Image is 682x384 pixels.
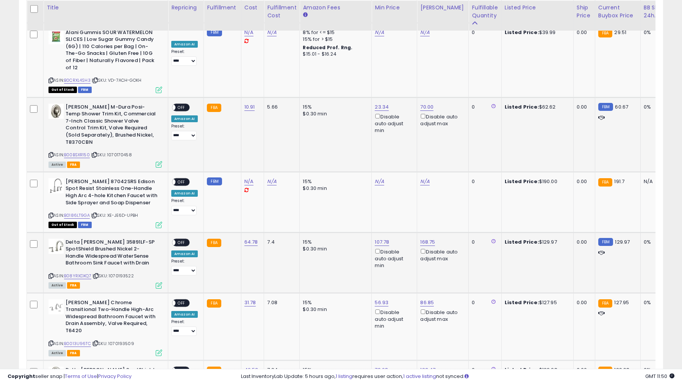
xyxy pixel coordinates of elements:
span: OFF [175,104,188,110]
div: 5.66 [267,104,294,110]
small: FBM [207,177,222,185]
b: [PERSON_NAME] 87042SRS Edison Spot Resist Stainless One-Handle High Arc 4-hole Kitchen Faucet wit... [66,178,158,208]
div: Amazon AI [171,190,198,197]
a: B08YRXDXQ7 [64,273,91,279]
span: FBM [78,87,92,93]
div: 0 [472,104,495,110]
div: 0.00 [577,178,589,185]
div: 0.00 [577,104,589,110]
div: $62.62 [505,104,568,110]
div: ASIN: [48,239,162,288]
b: Listed Price: [505,238,539,246]
span: 127.95 [614,299,629,306]
a: Privacy Policy [98,373,131,380]
b: [PERSON_NAME] Chrome Transitional Two-Handle High-Arc Widespread Bathroom Faucet with Drain Assem... [66,299,158,336]
div: Amazon AI [171,115,198,122]
div: Preset: [171,319,198,336]
span: All listings currently available for purchase on Amazon [48,350,66,356]
div: Amazon Fees [303,4,368,12]
div: Fulfillment [207,4,238,12]
div: Disable auto adjust max [420,308,463,323]
small: FBA [207,239,221,247]
span: 29.51 [614,29,626,36]
span: 191.7 [614,178,624,185]
img: 41NjI0ldArL._SL40_.jpg [48,104,64,119]
div: 0% [644,29,669,36]
div: [PERSON_NAME] [420,4,465,12]
b: Listed Price: [505,103,539,110]
span: FBA [67,162,80,168]
div: $127.95 [505,299,568,306]
span: | SKU: 1070193509 [92,340,134,347]
a: N/A [375,178,384,185]
strong: Copyright [8,373,35,380]
a: 1 active listing [403,373,436,380]
span: All listings that are currently out of stock and unavailable for purchase on Amazon [48,87,77,93]
div: 0% [644,299,669,306]
small: FBM [207,28,222,36]
div: 15% [303,239,366,246]
div: 0 [472,239,495,246]
div: Listed Price [505,4,570,12]
a: B00BSXR150 [64,152,90,158]
a: Terms of Use [65,373,97,380]
div: 7.4 [267,239,294,246]
span: FBA [67,282,80,289]
div: 0.00 [577,239,589,246]
div: $0.30 min [303,246,366,252]
a: 10.91 [244,103,255,111]
span: All listings that are currently out of stock and unavailable for purchase on Amazon [48,222,77,228]
div: Amazon AI [171,41,198,48]
span: | SKU: 1070193522 [92,273,134,279]
span: 2025-09-18 11:50 GMT [645,373,674,380]
span: All listings currently available for purchase on Amazon [48,162,66,168]
div: Last InventoryLab Update: 5 hours ago, requires user action, not synced. [241,373,674,380]
a: 1 listing [336,373,352,380]
small: FBA [207,104,221,112]
div: BB Share 24h. [644,4,671,20]
div: 0.00 [577,299,589,306]
a: N/A [244,29,253,36]
b: [PERSON_NAME] M-Dura Posi-Temp Shower Trim Kit, Commercial 7-Inch Classic Shower Valve Control Tr... [66,104,158,148]
span: 129.97 [615,238,630,246]
div: 8% for <= $15 [303,29,366,36]
div: Disable auto adjust min [375,112,411,134]
a: 86.85 [420,299,434,306]
div: Title [47,4,165,12]
a: 70.00 [420,103,433,111]
a: 64.78 [244,238,258,246]
img: 41w9U5xMqtL._SL40_.jpg [48,29,64,44]
a: N/A [267,29,276,36]
div: 0 [472,299,495,306]
a: N/A [267,178,276,185]
div: Cost [244,4,261,12]
span: OFF [175,179,188,185]
span: | SKU: XE-JE6D-UPBH [91,212,138,218]
a: N/A [244,178,253,185]
div: $190.00 [505,178,568,185]
div: Preset: [171,198,198,215]
div: $0.30 min [303,110,366,117]
b: Delta [PERSON_NAME] 35891LF-SP SpotShield Brushed Nickel 2-Handle Widespread WaterSense Bathroom ... [66,239,158,269]
span: 60.67 [615,103,628,110]
div: ASIN: [48,299,162,355]
div: ASIN: [48,29,162,92]
div: 15% [303,104,366,110]
span: | SKU: VD-7ACH-GOKH [92,77,141,83]
div: $15.01 - $16.24 [303,51,366,58]
div: Amazon AI [171,311,198,318]
div: Preset: [171,259,198,276]
a: 56.93 [375,299,388,306]
div: 15% [303,178,366,185]
img: 31BwyxV5JeL._SL40_.jpg [48,239,64,254]
span: All listings currently available for purchase on Amazon [48,282,66,289]
img: 31wW7JiGmQL._SL40_.jpg [48,299,64,314]
div: Amazon AI [171,250,198,257]
a: 31.78 [244,299,256,306]
div: ASIN: [48,104,162,167]
small: FBA [598,299,612,308]
div: Fulfillable Quantity [472,4,498,20]
span: FBA [67,350,80,356]
span: OFF [175,239,188,246]
div: 7.08 [267,299,294,306]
